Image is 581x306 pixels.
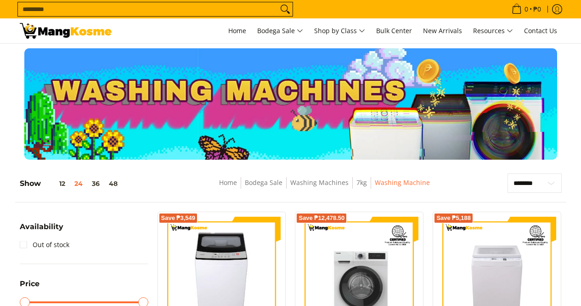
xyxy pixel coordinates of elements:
[164,177,485,198] nav: Breadcrumbs
[253,18,308,43] a: Bodega Sale
[310,18,370,43] a: Shop by Class
[418,18,467,43] a: New Arrivals
[278,2,293,16] button: Search
[473,25,513,37] span: Resources
[20,223,63,237] summary: Open
[372,18,417,43] a: Bulk Center
[375,177,430,189] span: Washing Machine
[376,26,412,35] span: Bulk Center
[228,26,246,35] span: Home
[423,26,462,35] span: New Arrivals
[299,215,344,221] span: Save ₱12,478.50
[20,280,39,288] span: Price
[219,178,237,187] a: Home
[41,180,70,187] button: 12
[161,215,196,221] span: Save ₱3,549
[87,180,104,187] button: 36
[104,180,122,187] button: 48
[70,180,87,187] button: 24
[436,215,471,221] span: Save ₱5,188
[20,237,69,252] a: Out of stock
[509,4,544,14] span: •
[224,18,251,43] a: Home
[20,280,39,294] summary: Open
[121,18,562,43] nav: Main Menu
[20,179,122,188] h5: Show
[257,25,303,37] span: Bodega Sale
[314,25,365,37] span: Shop by Class
[20,23,112,39] img: Washing Machines l Mang Kosme: Home Appliances Warehouse Sale Partner
[468,18,518,43] a: Resources
[356,178,367,187] a: 7kg
[519,18,562,43] a: Contact Us
[290,178,349,187] a: Washing Machines
[245,178,282,187] a: Bodega Sale
[524,26,557,35] span: Contact Us
[523,6,530,12] span: 0
[532,6,542,12] span: ₱0
[20,223,63,231] span: Availability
